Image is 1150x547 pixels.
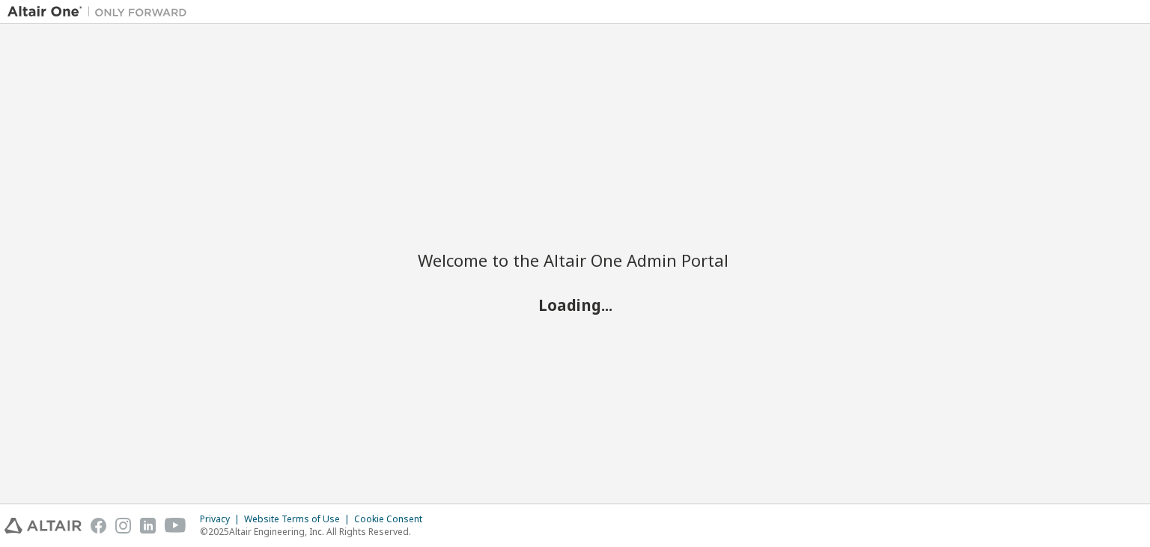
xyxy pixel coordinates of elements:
[165,518,186,534] img: youtube.svg
[418,295,732,315] h2: Loading...
[115,518,131,534] img: instagram.svg
[354,513,431,525] div: Cookie Consent
[140,518,156,534] img: linkedin.svg
[244,513,354,525] div: Website Terms of Use
[91,518,106,534] img: facebook.svg
[200,513,244,525] div: Privacy
[200,525,431,538] p: © 2025 Altair Engineering, Inc. All Rights Reserved.
[7,4,195,19] img: Altair One
[418,250,732,271] h2: Welcome to the Altair One Admin Portal
[4,518,82,534] img: altair_logo.svg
